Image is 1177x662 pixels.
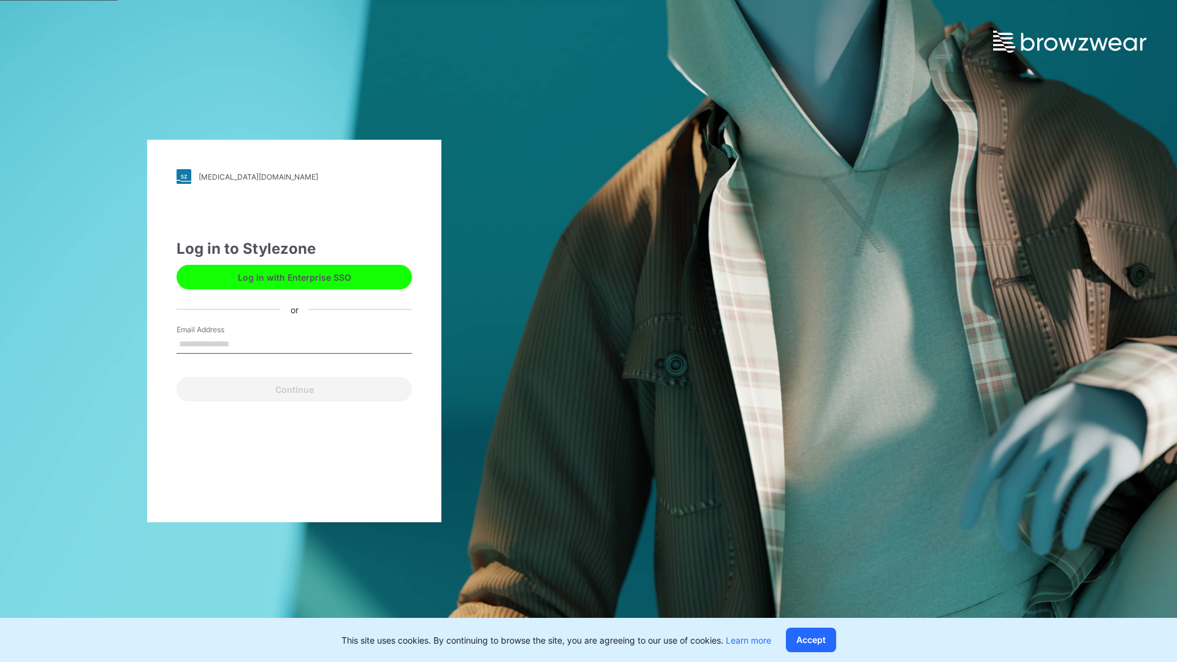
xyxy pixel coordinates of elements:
[341,634,771,647] p: This site uses cookies. By continuing to browse the site, you are agreeing to our use of cookies.
[177,169,412,184] a: [MEDICAL_DATA][DOMAIN_NAME]
[177,324,262,335] label: Email Address
[786,628,836,652] button: Accept
[177,169,191,184] img: stylezone-logo.562084cfcfab977791bfbf7441f1a819.svg
[177,238,412,260] div: Log in to Stylezone
[993,31,1146,53] img: browzwear-logo.e42bd6dac1945053ebaf764b6aa21510.svg
[726,635,771,645] a: Learn more
[281,303,308,316] div: or
[177,265,412,289] button: Log in with Enterprise SSO
[199,172,318,181] div: [MEDICAL_DATA][DOMAIN_NAME]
